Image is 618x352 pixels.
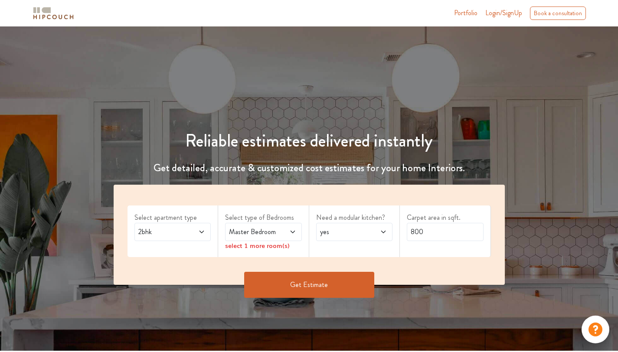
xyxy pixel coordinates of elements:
label: Need a modular kitchen? [316,212,393,223]
img: logo-horizontal.svg [32,6,75,21]
span: Master Bedroom [227,227,279,237]
label: Select type of Bedrooms [225,212,302,223]
h1: Reliable estimates delivered instantly [108,130,510,151]
button: Get Estimate [244,272,374,298]
label: Carpet area in sqft. [407,212,484,223]
h4: Get detailed, accurate & customized cost estimates for your home Interiors. [108,162,510,174]
a: Portfolio [454,8,477,18]
div: select 1 more room(s) [225,241,302,250]
span: Login/SignUp [485,8,522,18]
div: Book a consultation [530,7,586,20]
span: logo-horizontal.svg [32,3,75,23]
span: 2bhk [137,227,188,237]
label: Select apartment type [134,212,211,223]
span: yes [318,227,370,237]
input: Enter area sqft [407,223,484,241]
